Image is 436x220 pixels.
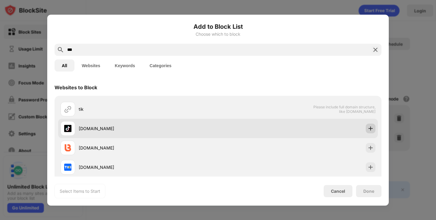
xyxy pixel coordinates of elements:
div: Websites to Block [54,84,97,90]
h6: Add to Block List [54,22,381,31]
div: Choose which to block [54,31,381,36]
div: tik [79,106,218,112]
div: Cancel [331,189,345,194]
button: Categories [142,59,179,71]
img: search-close [372,46,379,53]
div: [DOMAIN_NAME] [79,145,218,151]
button: Keywords [107,59,142,71]
button: All [54,59,74,71]
span: Please include full domain structure, like [DOMAIN_NAME] [313,104,375,113]
div: [DOMAIN_NAME] [79,164,218,170]
img: url.svg [64,105,71,113]
img: search.svg [57,46,64,53]
img: favicons [64,163,71,171]
button: Websites [74,59,107,71]
img: favicons [64,125,71,132]
div: Select Items to Start [60,188,100,194]
img: favicons [64,144,71,151]
div: Done [363,189,374,193]
div: [DOMAIN_NAME] [79,125,218,132]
